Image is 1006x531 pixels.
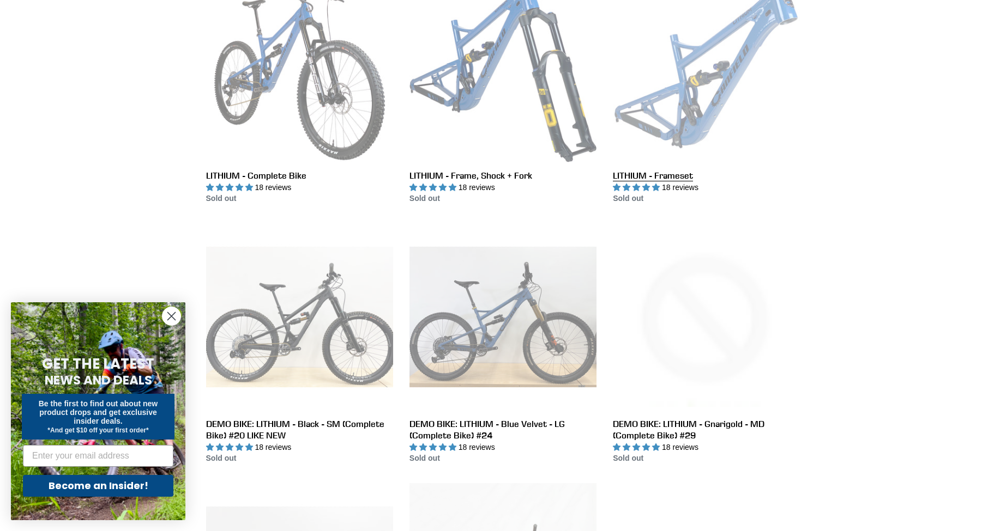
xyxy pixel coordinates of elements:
input: Enter your email address [23,445,173,467]
button: Close dialog [162,307,181,326]
span: NEWS AND DEALS [45,371,152,389]
button: Become an Insider! [23,475,173,497]
span: Be the first to find out about new product drops and get exclusive insider deals. [39,399,158,425]
span: GET THE LATEST [42,354,154,374]
span: *And get $10 off your first order* [47,426,148,434]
